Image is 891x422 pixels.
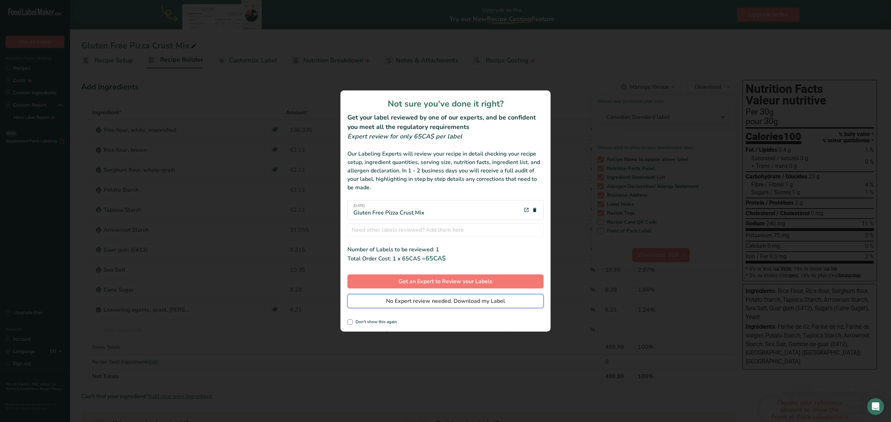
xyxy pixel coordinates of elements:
[347,113,544,132] h2: Get your label reviewed by one of our experts, and be confident you meet all the regulatory requi...
[347,274,544,288] button: Get an Expert to Review your Labels
[353,203,424,209] span: [DATE]
[426,254,446,263] span: 65CA$
[347,245,544,254] div: Number of Labels to be reviewed: 1
[353,203,424,217] div: Gluten Free Pizza Crust Mix
[347,254,544,263] div: Total Order Cost: 1 x 65CA$ =
[399,277,492,286] span: Get an Expert to Review your Labels
[867,398,884,415] div: Open Intercom Messenger
[347,150,544,192] div: Our Labeling Experts will review your recipe in detail checking your recipe setup, ingredient qua...
[347,97,544,110] h1: Not sure you've done it right?
[353,319,397,325] span: Don't show this again
[386,297,505,305] span: No Expert review needed. Download my Label
[347,223,544,237] input: Need other labels reviewed? Add them here
[347,294,544,308] button: No Expert review needed. Download my Label
[347,132,544,141] div: Expert review for only 65CA$ per label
